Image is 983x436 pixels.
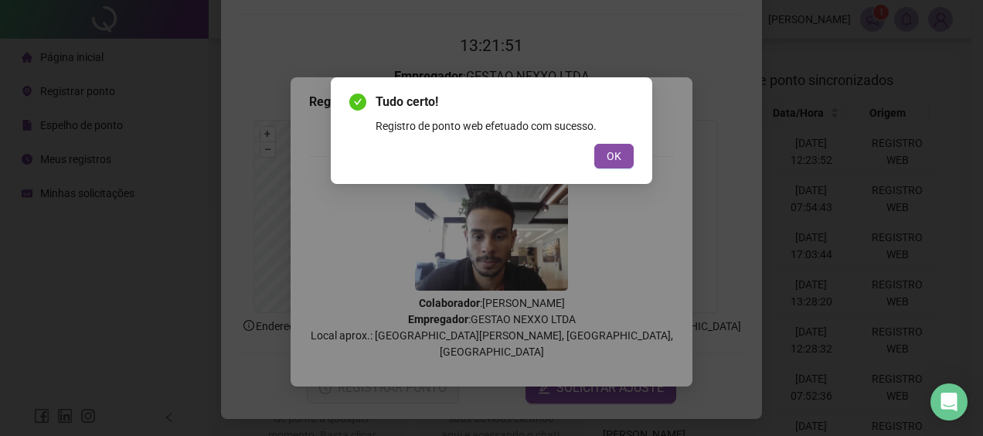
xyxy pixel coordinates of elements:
button: OK [594,144,634,169]
span: Tudo certo! [376,93,634,111]
div: Registro de ponto web efetuado com sucesso. [376,118,634,135]
span: check-circle [349,94,366,111]
div: Open Intercom Messenger [930,383,968,421]
span: OK [607,148,621,165]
